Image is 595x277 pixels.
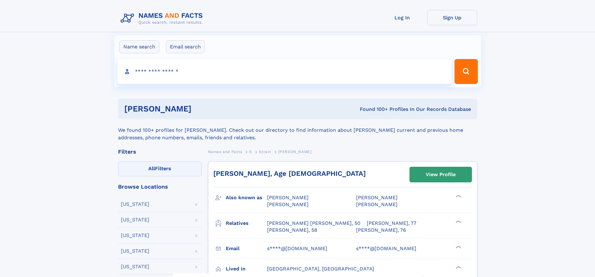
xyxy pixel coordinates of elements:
[118,10,208,27] img: Logo Names and Facts
[124,105,276,113] h1: [PERSON_NAME]
[118,149,202,155] div: Filters
[410,167,472,182] a: View Profile
[118,119,477,141] div: We found 100+ profiles for [PERSON_NAME]. Check out our directory to find information about [PERS...
[213,170,366,177] a: [PERSON_NAME], Age [DEMOGRAPHIC_DATA]
[454,220,462,224] div: ❯
[267,227,317,234] a: [PERSON_NAME], 58
[118,161,202,176] label: Filters
[275,106,471,113] div: Found 100+ Profiles In Our Records Database
[454,265,462,269] div: ❯
[278,150,312,154] span: [PERSON_NAME]
[226,243,267,254] h3: Email
[367,220,416,227] a: [PERSON_NAME], 77
[121,202,149,207] div: [US_STATE]
[259,148,271,156] a: Strain
[454,59,478,84] button: Search Button
[117,59,452,84] input: search input
[377,10,427,25] a: Log In
[356,195,398,200] span: [PERSON_NAME]
[121,233,149,238] div: [US_STATE]
[121,264,149,269] div: [US_STATE]
[454,245,462,249] div: ❯
[118,184,202,190] div: Browse Locations
[259,150,271,154] span: Strain
[226,218,267,229] h3: Relatives
[427,10,477,25] a: Sign Up
[226,192,267,203] h3: Also known as
[267,195,309,200] span: [PERSON_NAME]
[249,148,252,156] a: S
[356,201,398,207] span: [PERSON_NAME]
[208,148,242,156] a: Names and Facts
[121,217,149,222] div: [US_STATE]
[226,264,267,274] h3: Lived in
[119,40,159,53] label: Name search
[249,150,252,154] span: S
[267,220,360,227] a: [PERSON_NAME] [PERSON_NAME], 50
[267,201,309,207] span: [PERSON_NAME]
[356,227,406,234] a: [PERSON_NAME], 76
[166,40,205,53] label: Email search
[121,249,149,254] div: [US_STATE]
[426,167,456,182] div: View Profile
[454,194,462,198] div: ❯
[267,266,374,272] span: [GEOGRAPHIC_DATA], [GEOGRAPHIC_DATA]
[148,166,155,171] span: All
